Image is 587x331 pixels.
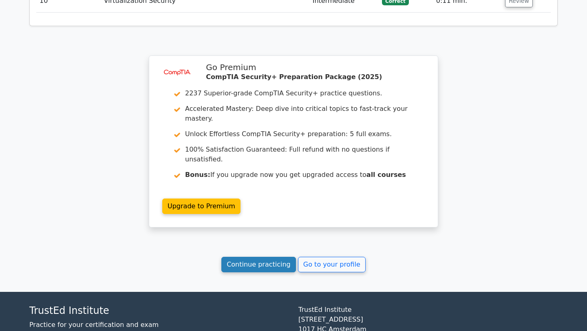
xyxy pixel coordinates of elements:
[29,305,289,317] h4: TrustEd Institute
[221,257,296,272] a: Continue practicing
[29,321,159,329] a: Practice for your certification and exam
[298,257,366,272] a: Go to your profile
[162,199,241,214] a: Upgrade to Premium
